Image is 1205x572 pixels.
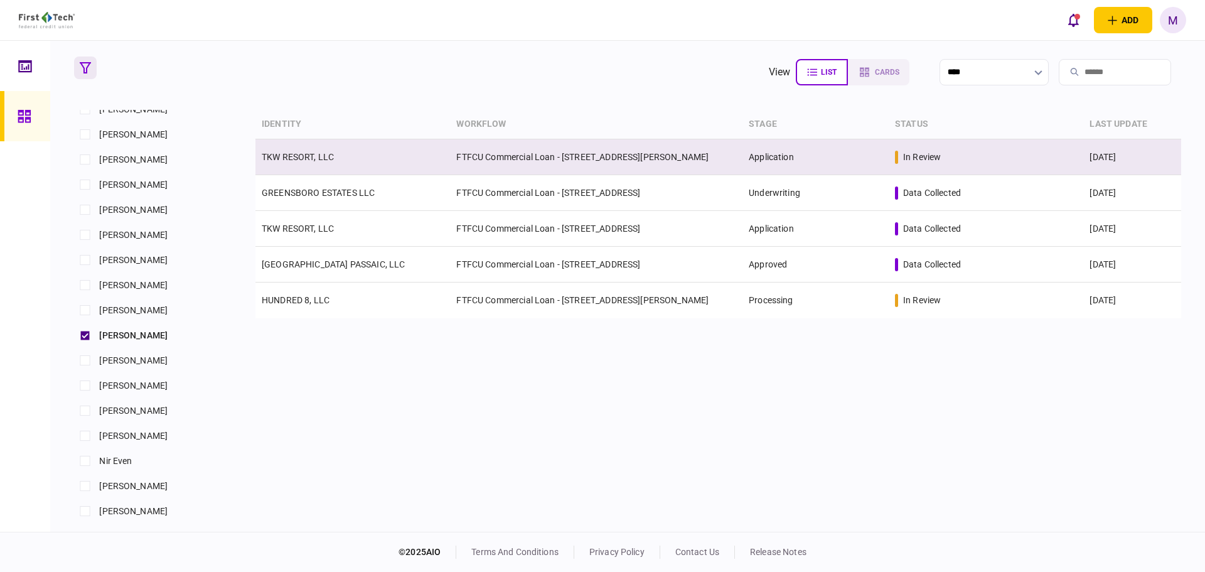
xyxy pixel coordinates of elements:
a: TKW RESORT, LLC [262,224,334,234]
img: client company logo [19,12,75,28]
th: stage [742,110,889,139]
div: © 2025 AIO [399,546,456,559]
td: FTFCU Commercial Loan - [STREET_ADDRESS] [450,175,742,211]
span: cards [875,68,899,77]
a: HUNDRED 8, LLC [262,295,329,305]
th: last update [1083,110,1181,139]
td: [DATE] [1083,139,1181,175]
td: [DATE] [1083,211,1181,247]
button: open notifications list [1060,7,1086,33]
td: Underwriting [742,175,889,211]
div: data collected [903,222,961,235]
span: [PERSON_NAME] [99,429,168,443]
div: data collected [903,258,961,271]
span: Nir Even [99,455,132,468]
span: [PERSON_NAME] [99,505,168,518]
td: Application [742,139,889,175]
a: GREENSBORO ESTATES LLC [262,188,375,198]
td: Application [742,211,889,247]
a: contact us [675,547,719,557]
td: Processing [742,283,889,318]
span: [PERSON_NAME] [99,178,168,192]
span: [PERSON_NAME] [99,354,168,367]
td: Approved [742,247,889,283]
td: [DATE] [1083,283,1181,318]
span: [PERSON_NAME] [99,254,168,267]
td: FTFCU Commercial Loan - [STREET_ADDRESS][PERSON_NAME] [450,139,742,175]
span: [PERSON_NAME] [99,404,168,418]
td: [DATE] [1083,175,1181,211]
span: [PERSON_NAME] [99,480,168,493]
span: list [821,68,837,77]
span: [PERSON_NAME] [99,203,168,217]
span: [PERSON_NAME] [99,153,168,166]
td: FTFCU Commercial Loan - [STREET_ADDRESS][PERSON_NAME] [450,283,742,318]
th: status [889,110,1083,139]
div: data collected [903,186,961,199]
span: [PERSON_NAME] [99,304,168,317]
div: in review [903,151,941,163]
a: terms and conditions [471,547,559,557]
a: release notes [750,547,806,557]
td: FTFCU Commercial Loan - [STREET_ADDRESS] [450,211,742,247]
button: list [796,59,848,85]
a: TKW RESORT, LLC [262,152,334,162]
div: view [769,65,791,80]
button: cards [848,59,909,85]
th: workflow [450,110,742,139]
div: in review [903,294,941,306]
span: [PERSON_NAME] [99,379,168,392]
span: [PERSON_NAME] [99,128,168,141]
a: privacy policy [589,547,645,557]
a: [GEOGRAPHIC_DATA] PASSAIC, LLC [262,259,405,269]
td: FTFCU Commercial Loan - [STREET_ADDRESS] [450,247,742,283]
td: [DATE] [1083,247,1181,283]
span: [PERSON_NAME] [99,279,168,292]
button: M [1160,7,1186,33]
span: [PERSON_NAME] [99,329,168,342]
button: open adding identity options [1094,7,1152,33]
span: [PERSON_NAME] [99,229,168,242]
th: identity [255,110,450,139]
